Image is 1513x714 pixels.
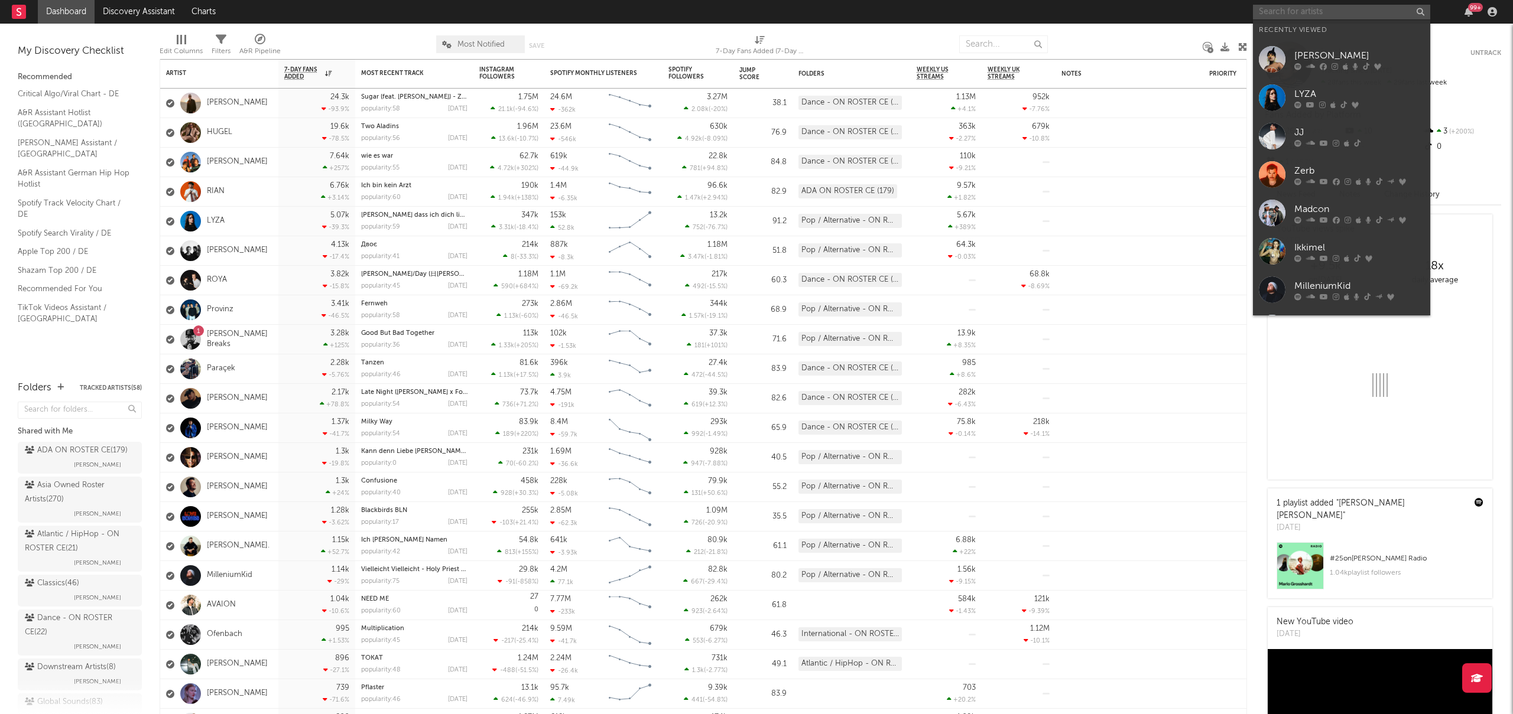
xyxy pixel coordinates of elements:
[798,70,887,77] div: Folders
[739,244,787,258] div: 51.8
[798,184,897,198] div: ADA ON ROSTER CE (179)
[550,211,566,219] div: 153k
[677,135,728,142] div: ( )
[207,275,227,285] a: ROYA
[522,241,538,249] div: 214k
[74,458,121,472] span: [PERSON_NAME]
[18,167,130,191] a: A&R Assistant German Hip Hop Hotlist
[550,283,578,291] div: -69.2k
[361,212,467,219] div: Hass dass ich dich liebe
[361,596,389,602] a: NEED ME
[361,312,400,319] div: popularity: 58
[798,243,902,257] div: Pop / Alternative - ON ROSTER CE (40)
[685,136,702,142] span: 4.92k
[517,195,537,201] span: +138 %
[956,241,976,249] div: 64.3k
[207,364,235,374] a: Paraçek
[712,270,728,278] div: 217k
[550,300,572,308] div: 2.86M
[18,477,142,523] a: Asia Owned Roster Artists(270)[PERSON_NAME]
[1465,7,1473,17] button: 99+
[361,106,400,112] div: popularity: 58
[1253,155,1430,194] a: Zerb
[361,224,400,230] div: popularity: 59
[705,224,726,231] span: -76.7 %
[25,611,132,640] div: Dance - ON ROSTER CE ( 22 )
[330,330,349,337] div: 3.28k
[947,194,976,201] div: +1.82 %
[703,195,726,201] span: +2.94 %
[710,123,728,131] div: 630k
[323,341,349,349] div: +125 %
[1253,40,1430,79] a: [PERSON_NAME]
[207,541,270,551] a: [PERSON_NAME].
[707,93,728,101] div: 3.27M
[448,224,467,230] div: [DATE]
[798,273,902,287] div: Dance - ON ROSTER CE (22)
[603,177,657,207] svg: Chart title
[18,264,130,277] a: Shazam Top 200 / DE
[739,67,769,81] div: Jump Score
[521,182,538,190] div: 190k
[550,312,578,320] div: -46.5k
[511,254,515,260] span: 8
[160,44,203,58] div: Edit Columns
[603,325,657,354] svg: Chart title
[716,44,804,58] div: 7-Day Fans Added (7-Day Fans Added)
[709,330,728,337] div: 37.3k
[603,207,657,236] svg: Chart title
[25,444,128,458] div: ADA ON ROSTER CE ( 179 )
[550,70,639,77] div: Spotify Monthly Listeners
[516,165,537,172] span: +302 %
[361,566,509,573] a: Vielleicht Vielleicht - Holy Priest & elMefti Remix
[691,106,709,113] span: 2.08k
[529,43,544,49] button: Save
[491,223,538,231] div: ( )
[18,106,130,131] a: A&R Assistant Hotlist ([GEOGRAPHIC_DATA])
[361,94,492,100] a: Sugar (feat. [PERSON_NAME]) - Zerb Remix
[690,165,700,172] span: 781
[709,152,728,160] div: 22.8k
[361,537,447,543] a: Ich [PERSON_NAME] Namen
[685,282,728,290] div: ( )
[1294,202,1424,216] div: Madcon
[603,236,657,266] svg: Chart title
[25,527,132,556] div: Atlantic / HipHop - ON ROSTER CE ( 21 )
[798,96,902,110] div: Dance - ON ROSTER CE (22)
[949,135,976,142] div: -2.27 %
[550,135,576,143] div: -546k
[1330,566,1483,580] div: 1.04k playlist followers
[490,164,538,172] div: ( )
[361,182,467,189] div: Ich bin kein Arzt
[1294,279,1424,293] div: MilleniumKid
[207,630,242,640] a: Ofenbach
[330,152,349,160] div: 7.64k
[517,136,537,142] span: -10.7 %
[212,30,230,64] div: Filters
[361,253,400,260] div: popularity: 41
[550,270,566,278] div: 1.1M
[1294,240,1424,255] div: Ikkimel
[448,165,467,171] div: [DATE]
[207,423,268,433] a: [PERSON_NAME]
[1277,499,1405,520] a: "[PERSON_NAME] [PERSON_NAME]"
[716,30,804,64] div: 7-Day Fans Added (7-Day Fans Added)
[681,312,728,319] div: ( )
[361,123,399,130] a: Two Aladins
[1253,232,1430,270] a: Ikkimel
[957,211,976,219] div: 5.67k
[239,30,281,64] div: A&R Pipeline
[18,575,142,607] a: Classics(46)[PERSON_NAME]
[74,674,121,689] span: [PERSON_NAME]
[448,135,467,142] div: [DATE]
[682,164,728,172] div: ( )
[323,164,349,172] div: +257 %
[18,658,142,690] a: Downstream Artists(8)[PERSON_NAME]
[448,194,467,201] div: [DATE]
[207,482,268,492] a: [PERSON_NAME]
[448,253,467,260] div: [DATE]
[957,330,976,337] div: 13.9k
[521,313,537,319] span: -60 %
[959,123,976,131] div: 363k
[207,98,268,108] a: [PERSON_NAME]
